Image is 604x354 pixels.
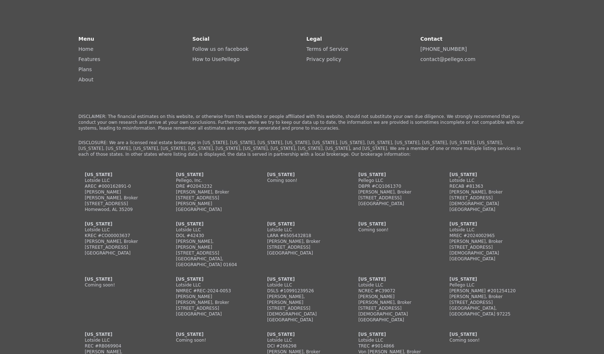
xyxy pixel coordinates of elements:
div: Lotside LLC [176,282,246,288]
div: [STREET_ADDRESS][DEMOGRAPHIC_DATA] [267,305,337,317]
div: [GEOGRAPHIC_DATA] [358,317,428,323]
div: [GEOGRAPHIC_DATA] [358,201,428,207]
div: [US_STATE] [449,172,519,178]
div: [STREET_ADDRESS] [176,250,246,256]
a: Privacy policy [306,56,341,62]
div: [PERSON_NAME] [PERSON_NAME], Broker [85,189,155,201]
div: Lotside LLC [267,282,337,288]
a: About [78,77,93,82]
div: Lotside LLC [358,282,428,288]
div: NCREC #C39072 [358,288,428,294]
div: [PERSON_NAME], [PERSON_NAME] [267,294,337,305]
div: [STREET_ADDRESS] [267,244,337,250]
a: Follow us on facebook [192,46,249,52]
div: [US_STATE] [358,221,428,227]
div: [US_STATE] [358,331,428,337]
div: Coming soon! [176,337,246,343]
div: DSLS #10991239526 [267,288,337,294]
div: Lotside LLC [267,227,337,233]
div: DCI #266298 [267,343,337,349]
div: [GEOGRAPHIC_DATA], [GEOGRAPHIC_DATA] 97225 [449,305,519,317]
div: [US_STATE] [85,276,155,282]
div: Lotside LLC [449,227,519,233]
div: [US_STATE] [85,221,155,227]
strong: Social [192,36,209,42]
div: [PERSON_NAME], Broker [449,294,519,300]
strong: Legal [306,36,322,42]
p: DISCLAIMER: The financial estimates on this website, or otherwise from this website or people aff... [78,114,526,131]
div: [STREET_ADDRESS] [358,195,428,201]
div: AREC #000162891-0 [85,183,155,189]
div: [GEOGRAPHIC_DATA] [176,207,246,212]
div: [STREET_ADDRESS][DEMOGRAPHIC_DATA] [449,195,519,207]
div: [PERSON_NAME], Broker [267,239,337,244]
div: [STREET_ADDRESS][DEMOGRAPHIC_DATA] [358,305,428,317]
div: [GEOGRAPHIC_DATA] [267,250,337,256]
div: TREC #9014866 [358,343,428,349]
div: [PERSON_NAME], Broker [358,189,428,195]
div: Lotside LLC [85,178,155,183]
div: [GEOGRAPHIC_DATA] [449,207,519,212]
div: [PERSON_NAME] [PERSON_NAME], Broker [358,294,428,305]
div: [US_STATE] [358,276,428,282]
strong: Menu [78,36,94,42]
div: Lotside LLC [176,227,246,233]
div: [US_STATE] [449,331,519,337]
div: [PERSON_NAME], Broker [85,239,155,244]
div: [US_STATE] [85,331,155,337]
div: Pellego LLC [449,282,519,288]
div: MREC #2024002965 [449,233,519,239]
div: [PERSON_NAME], Broker [449,239,519,244]
div: [PERSON_NAME] [PERSON_NAME], Broker [176,294,246,305]
div: [US_STATE] [85,172,155,178]
div: Coming soon! [267,178,337,183]
div: Coming soon! [85,282,155,288]
div: LARA #6505432818 [267,233,337,239]
div: [PERSON_NAME] #201254120 [449,288,519,294]
div: [GEOGRAPHIC_DATA], [GEOGRAPHIC_DATA] 01604 [176,256,246,268]
div: [US_STATE] [267,172,337,178]
a: Plans [78,66,92,72]
a: How to UsePellego [192,56,240,62]
div: Homewood, AL 35209 [85,207,155,212]
div: DRE #02043232 [176,183,246,189]
div: NMREC #REC-2024-0053 [176,288,246,294]
div: DOL #42430 [176,233,246,239]
div: [US_STATE] [176,331,246,337]
div: [STREET_ADDRESS][DEMOGRAPHIC_DATA] [449,244,519,256]
div: [STREET_ADDRESS] [176,305,246,311]
a: contact@pellego.com [420,56,476,62]
div: [STREET_ADDRESS] [85,201,155,207]
div: Lotside LLC [449,178,519,183]
div: [US_STATE] [267,331,337,337]
div: [US_STATE] [267,221,337,227]
div: RECAB #81363 [449,183,519,189]
div: [PERSON_NAME], [PERSON_NAME] [176,239,246,250]
p: DISCLOSURE: We are a licensed real estate brokerage in [US_STATE], [US_STATE], [US_STATE], [US_ST... [78,140,526,157]
a: Home [78,46,93,52]
div: KREC #CO00003637 [85,233,155,239]
div: [US_STATE] [449,276,519,282]
div: Lotside LLC [358,337,428,343]
div: DBPR #CQ1061370 [358,183,428,189]
div: [STREET_ADDRESS][PERSON_NAME] [176,195,246,207]
div: [US_STATE] [176,172,246,178]
div: [US_STATE] [358,172,428,178]
div: [US_STATE] [176,221,246,227]
div: [US_STATE] [267,276,337,282]
div: Lotside LLC [267,337,337,343]
div: Lotside LLC [85,227,155,233]
div: [GEOGRAPHIC_DATA] [176,311,246,317]
div: Pellego LLC [358,178,428,183]
div: [STREET_ADDRESS] [85,244,155,250]
div: Coming soon! [449,337,519,343]
div: Coming soon! [358,227,428,233]
a: Features [78,56,100,62]
div: [US_STATE] [176,276,246,282]
div: [GEOGRAPHIC_DATA] [449,256,519,262]
strong: Contact [420,36,442,42]
div: [PERSON_NAME], Broker [449,189,519,195]
div: [GEOGRAPHIC_DATA] [267,317,337,323]
div: [PERSON_NAME], Broker [176,189,246,195]
div: [US_STATE] [449,221,519,227]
